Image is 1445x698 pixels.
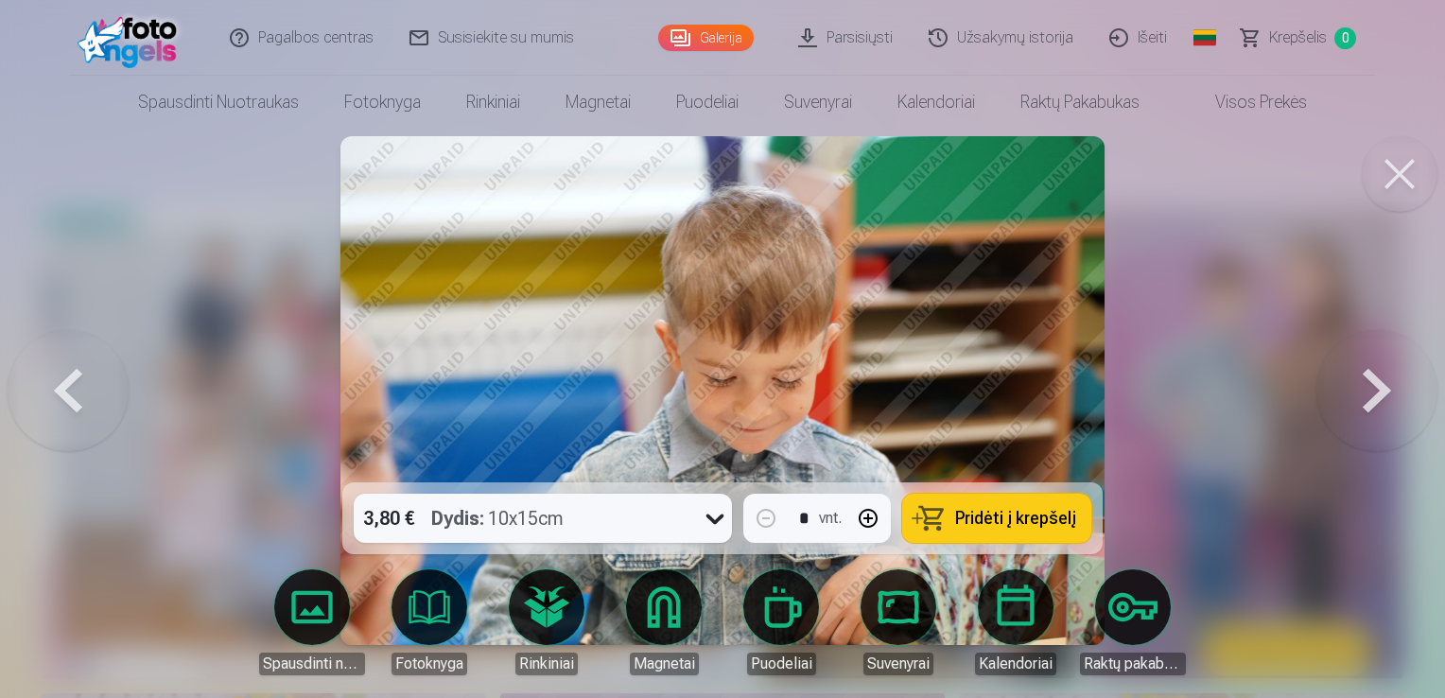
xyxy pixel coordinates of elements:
a: Magnetai [611,569,717,675]
div: Spausdinti nuotraukas [259,653,365,675]
a: Puodeliai [653,76,761,129]
strong: Dydis : [431,505,484,532]
button: Pridėti į krepšelį [902,494,1091,543]
a: Kalendoriai [875,76,998,129]
a: Kalendoriai [963,569,1069,675]
div: Fotoknyga [392,653,467,675]
a: Fotoknyga [322,76,444,129]
img: /fa2 [78,8,186,68]
div: Suvenyrai [863,653,933,675]
span: Krepšelis [1269,26,1327,49]
a: Puodeliai [728,569,834,675]
div: Magnetai [630,653,699,675]
a: Visos prekės [1162,76,1330,129]
a: Magnetai [543,76,653,129]
a: Rinkiniai [494,569,600,675]
div: vnt. [819,507,842,530]
a: Raktų pakabukas [998,76,1162,129]
a: Rinkiniai [444,76,543,129]
div: Puodeliai [747,653,816,675]
a: Suvenyrai [761,76,875,129]
a: Raktų pakabukas [1080,569,1186,675]
a: Spausdinti nuotraukas [115,76,322,129]
a: Fotoknyga [376,569,482,675]
a: Galerija [658,25,754,51]
div: Kalendoriai [975,653,1056,675]
div: Raktų pakabukas [1080,653,1186,675]
div: 3,80 € [354,494,424,543]
span: Pridėti į krepšelį [955,510,1076,527]
a: Suvenyrai [845,569,951,675]
div: Rinkiniai [515,653,578,675]
div: 10x15cm [431,494,564,543]
a: Spausdinti nuotraukas [259,569,365,675]
span: 0 [1334,27,1356,49]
